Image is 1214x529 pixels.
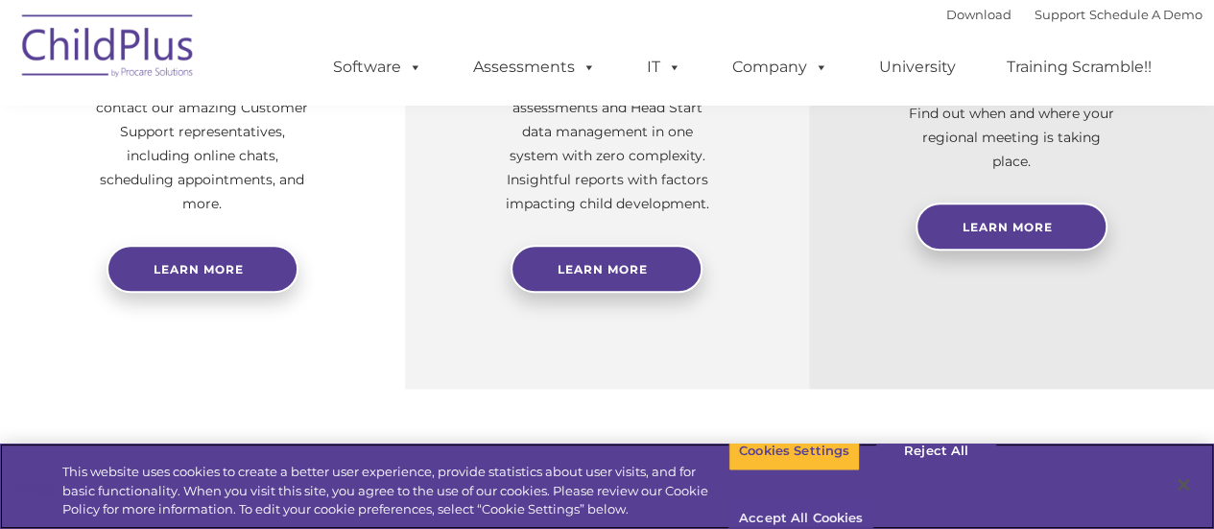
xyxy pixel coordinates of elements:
a: Company [713,48,847,86]
span: Last name [267,127,325,141]
a: Learn More [916,203,1107,251]
a: Schedule A Demo [1089,7,1202,22]
p: Need help with ChildPlus? We offer many convenient ways to contact our amazing Customer Support r... [96,48,309,216]
span: Phone number [267,205,348,220]
a: Learn more [107,245,298,293]
button: Cookies Settings [728,431,860,471]
p: Experience and analyze child assessments and Head Start data management in one system with zero c... [501,72,714,216]
font: | [946,7,1202,22]
button: Reject All [876,431,996,471]
a: Learn More [511,245,702,293]
div: This website uses cookies to create a better user experience, provide statistics about user visit... [62,463,728,519]
span: Learn More [963,220,1053,234]
a: University [860,48,975,86]
span: Learn More [558,262,648,277]
span: Learn more [154,262,244,277]
button: Close [1162,464,1204,506]
a: Software [314,48,441,86]
a: Training Scramble!! [988,48,1171,86]
a: Download [946,7,1012,22]
a: Assessments [454,48,615,86]
a: IT [628,48,701,86]
img: ChildPlus by Procare Solutions [12,1,204,97]
a: Support [1035,7,1085,22]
